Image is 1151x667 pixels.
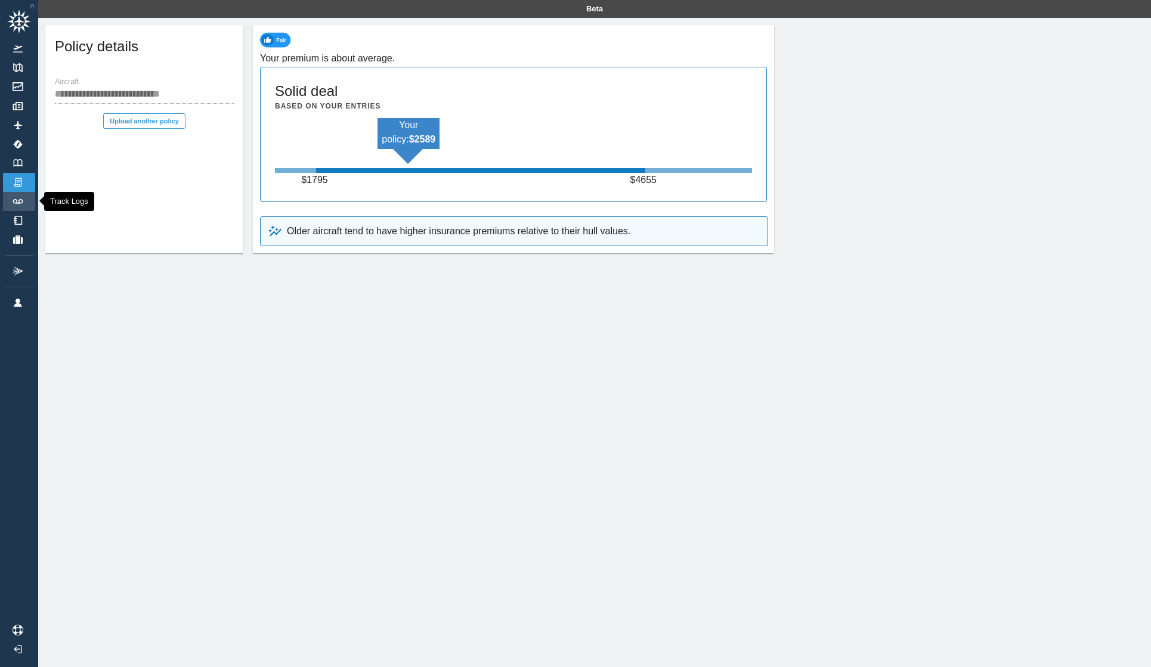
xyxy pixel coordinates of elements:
[103,113,185,129] button: Upload another policy
[287,224,630,238] p: Older aircraft tend to have higher insurance premiums relative to their hull values.
[55,77,79,88] label: Aircraft
[55,37,138,56] h5: Policy details
[268,224,282,238] img: uptrend-and-star-798e9c881b4915e3b082.svg
[260,32,294,48] img: fair-policy-chip-16a22df130daad956e14.svg
[630,173,660,187] p: $ 4655
[275,82,338,101] h5: Solid deal
[378,118,440,147] p: Your policy:
[275,101,380,112] h6: Based on your entries
[45,25,243,73] div: Policy details
[301,173,331,187] p: $ 1795
[260,50,767,67] h6: Your premium is about average.
[409,134,436,144] b: $ 2589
